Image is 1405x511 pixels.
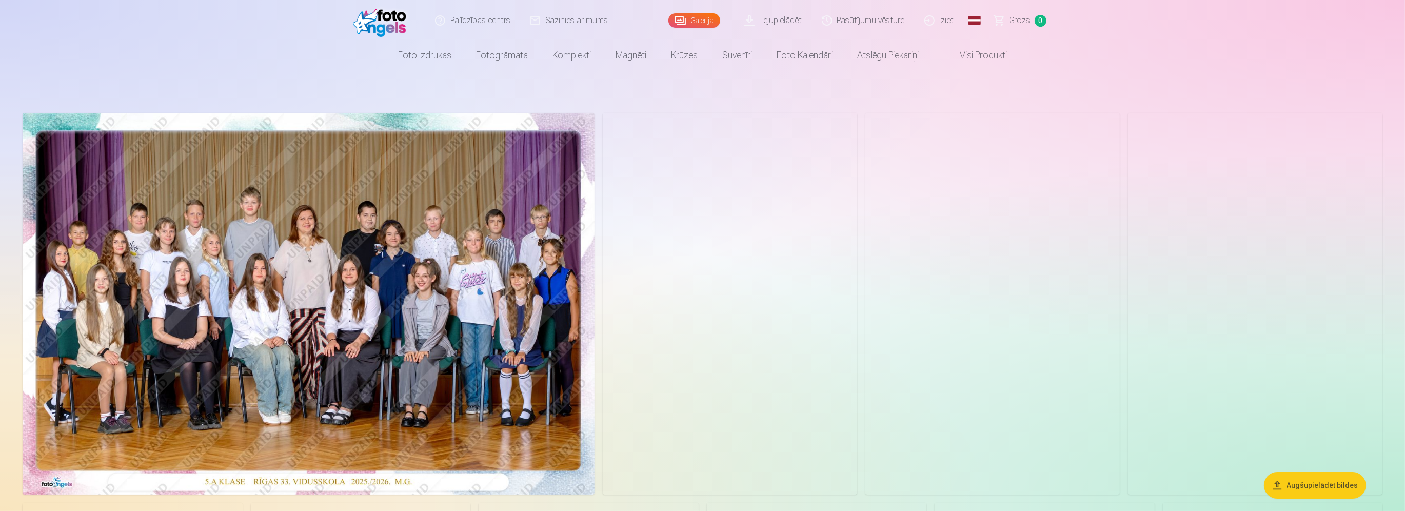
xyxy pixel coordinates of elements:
a: Visi produkti [931,41,1019,70]
img: /fa1 [353,4,412,37]
a: Fotogrāmata [464,41,540,70]
a: Foto kalendāri [764,41,845,70]
a: Komplekti [540,41,603,70]
a: Krūzes [659,41,710,70]
a: Galerija [668,13,720,28]
span: 0 [1035,15,1046,27]
a: Suvenīri [710,41,764,70]
button: Augšupielādēt bildes [1264,472,1366,499]
a: Foto izdrukas [386,41,464,70]
a: Atslēgu piekariņi [845,41,931,70]
span: Grozs [1010,14,1031,27]
a: Magnēti [603,41,659,70]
